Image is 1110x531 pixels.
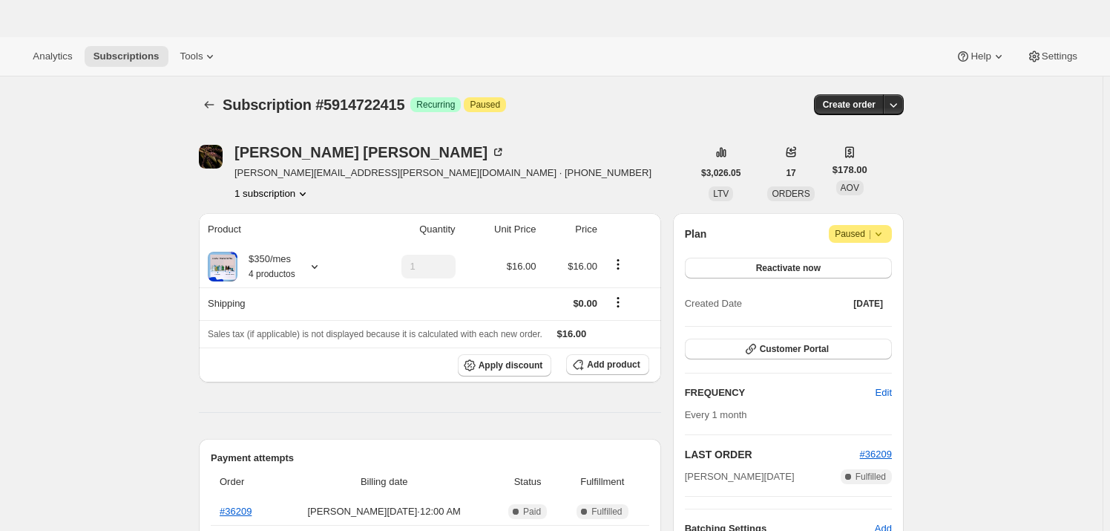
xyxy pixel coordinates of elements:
[93,51,159,62] span: Subscriptions
[876,385,892,400] span: Edit
[33,51,72,62] span: Analytics
[835,227,886,241] span: Paused
[841,183,859,193] span: AOV
[277,504,490,519] span: [PERSON_NAME][DATE] · 12:00 AM
[685,469,795,484] span: [PERSON_NAME][DATE]
[786,167,795,179] span: 17
[685,339,892,359] button: Customer Portal
[1060,466,1095,501] iframe: Intercom live chat
[591,506,622,518] span: Fulfilled
[180,51,203,62] span: Tools
[557,328,587,339] span: $16.00
[606,294,630,310] button: Shipping actions
[823,99,876,111] span: Create order
[777,163,804,183] button: 17
[359,213,459,246] th: Quantity
[814,94,884,115] button: Create order
[772,189,809,199] span: ORDERS
[685,258,892,278] button: Reactivate now
[685,296,742,311] span: Created Date
[458,354,552,377] button: Apply discount
[587,359,640,371] span: Add product
[566,354,648,375] button: Add product
[479,359,543,371] span: Apply discount
[84,46,168,67] button: Subscriptions
[211,451,649,466] h2: Payment attempts
[947,46,1014,67] button: Help
[208,252,237,281] img: product img
[856,471,886,483] span: Fulfilled
[171,46,226,67] button: Tools
[277,475,490,489] span: Billing date
[234,145,505,160] div: [PERSON_NAME] [PERSON_NAME]
[237,252,295,281] div: $350/mes
[523,506,541,518] span: Paid
[568,261,597,272] span: $16.00
[249,269,295,279] small: 4 productos
[208,329,542,339] span: Sales tax (if applicable) is not displayed because it is calculated with each new order.
[860,447,892,462] button: #36209
[832,163,867,177] span: $178.00
[685,447,860,462] h2: LAST ORDER
[24,46,81,67] button: Analytics
[540,213,601,246] th: Price
[199,94,220,115] button: Subscriptions
[844,293,892,314] button: [DATE]
[234,186,310,201] button: Product actions
[565,475,640,489] span: Fulfillment
[499,475,556,489] span: Status
[685,227,707,241] h2: Plan
[760,343,829,355] span: Customer Portal
[470,99,500,111] span: Paused
[211,466,273,498] th: Order
[701,167,740,179] span: $3,026.05
[867,381,901,405] button: Edit
[971,51,991,62] span: Help
[199,145,223,169] span: Sandra Barrientos
[199,213,359,246] th: Product
[199,287,359,320] th: Shipping
[1042,51,1077,62] span: Settings
[685,385,876,400] h2: FREQUENCY
[223,97,404,113] span: Subscription #5914722415
[234,166,651,180] span: [PERSON_NAME][EMAIL_ADDRESS][PERSON_NAME][DOMAIN_NAME] · [PHONE_NUMBER]
[416,99,455,111] span: Recurring
[460,213,541,246] th: Unit Price
[220,506,252,517] a: #36209
[756,262,821,274] span: Reactivate now
[573,298,597,309] span: $0.00
[606,256,630,273] button: Product actions
[853,298,883,310] span: [DATE]
[685,409,747,420] span: Every 1 month
[692,163,749,183] button: $3,026.05
[713,189,729,199] span: LTV
[1018,46,1086,67] button: Settings
[507,261,536,272] span: $16.00
[860,449,892,460] a: #36209
[869,228,871,240] span: |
